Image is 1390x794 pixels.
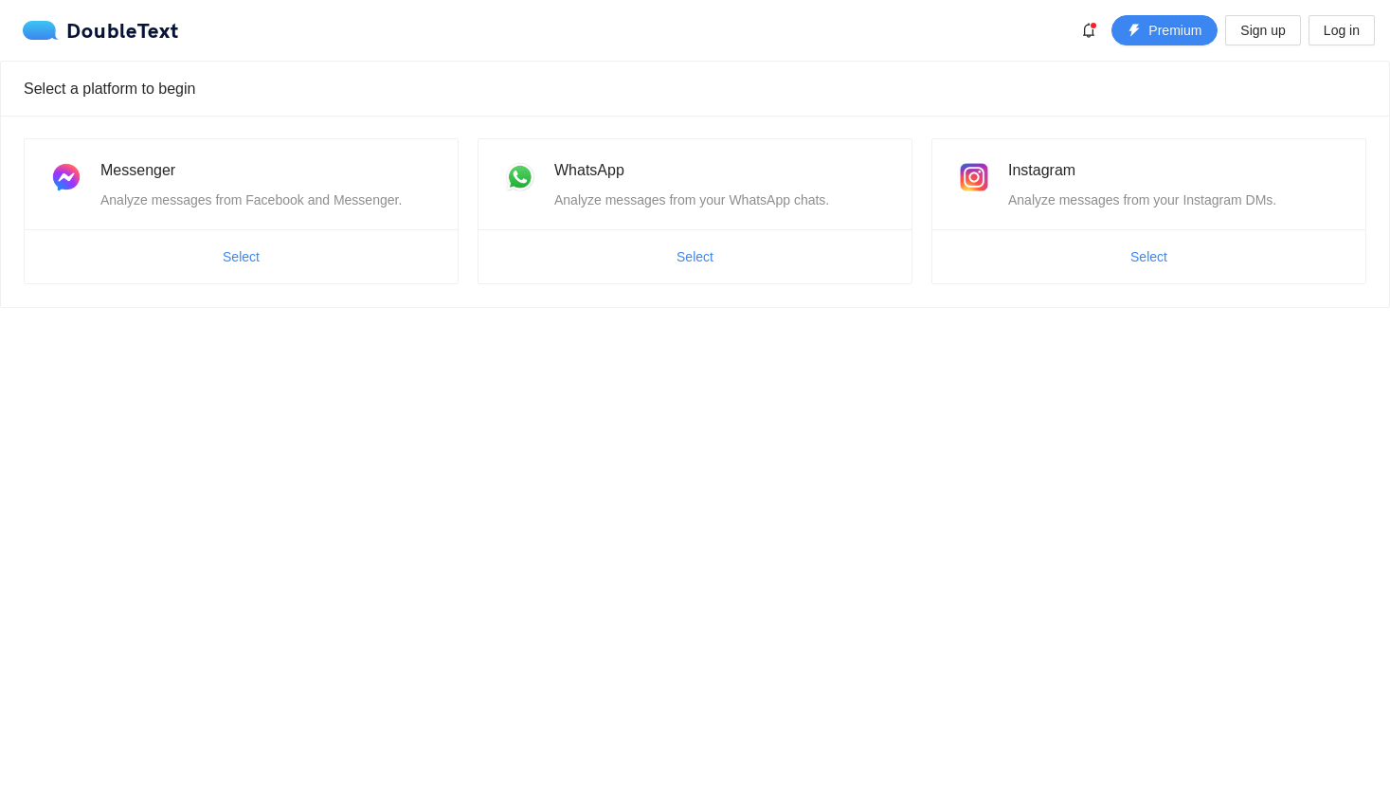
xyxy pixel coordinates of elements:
span: Log in [1324,20,1360,41]
span: Select [677,246,713,267]
span: WhatsApp [554,162,624,178]
a: WhatsAppAnalyze messages from your WhatsApp chats.Select [478,138,912,284]
span: Select [1130,246,1167,267]
button: bell [1074,15,1104,45]
button: Select [1115,242,1182,272]
div: Select a platform to begin [24,62,1366,116]
div: Messenger [100,158,435,182]
div: Analyze messages from your Instagram DMs. [1008,189,1343,210]
img: instagram.png [955,158,993,196]
div: Analyze messages from your WhatsApp chats. [554,189,889,210]
a: InstagramAnalyze messages from your Instagram DMs.Select [931,138,1366,284]
button: Sign up [1225,15,1300,45]
button: thunderboltPremium [1111,15,1218,45]
span: Select [223,246,260,267]
span: thunderbolt [1128,24,1141,39]
button: Select [208,242,275,272]
img: logo [23,21,66,40]
div: DoubleText [23,21,179,40]
span: bell [1074,23,1103,38]
a: logoDoubleText [23,21,179,40]
img: messenger.png [47,158,85,196]
div: Analyze messages from Facebook and Messenger. [100,189,435,210]
a: MessengerAnalyze messages from Facebook and Messenger.Select [24,138,459,284]
span: Premium [1148,20,1201,41]
button: Log in [1309,15,1375,45]
img: whatsapp.png [501,158,539,196]
span: Instagram [1008,162,1075,178]
span: Sign up [1240,20,1285,41]
button: Select [661,242,729,272]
